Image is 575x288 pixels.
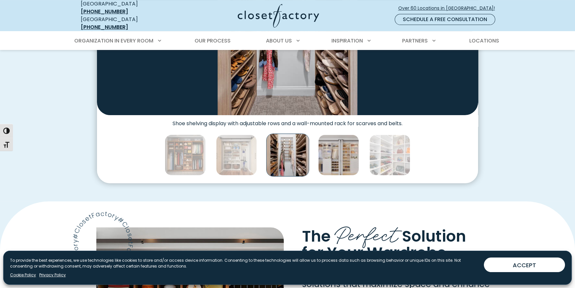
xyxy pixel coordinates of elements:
[402,225,466,247] span: Solution
[70,32,506,50] nav: Primary Menu
[469,37,499,44] span: Locations
[10,258,479,269] p: To provide the best experiences, we use technologies like cookies to store and/or access device i...
[74,37,153,44] span: Organization in Every Room
[97,115,478,127] figcaption: Shoe shelving display with adjustable rows and a wall-mounted rack for scarves and belts.
[165,135,206,175] img: Organized reach in closet with custom shoe shelves, hat holders, upper shelf storage
[39,272,66,278] a: Privacy Policy
[369,135,410,175] img: Accessory organization in closet with white gloss shelving for shoes and purses
[216,135,257,175] img: Multi-use storage closet with white cubbies, woven baskets, towel stacks, and built-in hanging sp...
[238,4,319,28] img: Closet Factory Logo
[398,3,500,14] a: Over 60 Locations in [GEOGRAPHIC_DATA]!
[10,272,36,278] a: Cookie Policy
[334,216,398,249] span: Perfect
[266,134,309,176] img: Shoe shelving display with adjustable rows and a wall-mounted rack for scarves and belts.
[302,225,330,247] span: The
[81,23,128,31] a: [PHONE_NUMBER]
[195,37,231,44] span: Our Process
[318,135,359,175] img: Closet organizers Double hanging space, adjustable shelves, and two built-in drawer towers with s...
[331,37,363,44] span: Inspiration
[395,14,495,25] a: Schedule a Free Consultation
[81,8,128,15] a: [PHONE_NUMBER]
[484,258,565,272] button: ACCEPT
[398,5,500,12] span: Over 60 Locations in [GEOGRAPHIC_DATA]!
[302,242,446,264] span: for Your Wardrobe
[266,37,292,44] span: About Us
[81,16,175,31] div: [GEOGRAPHIC_DATA]
[402,37,428,44] span: Partners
